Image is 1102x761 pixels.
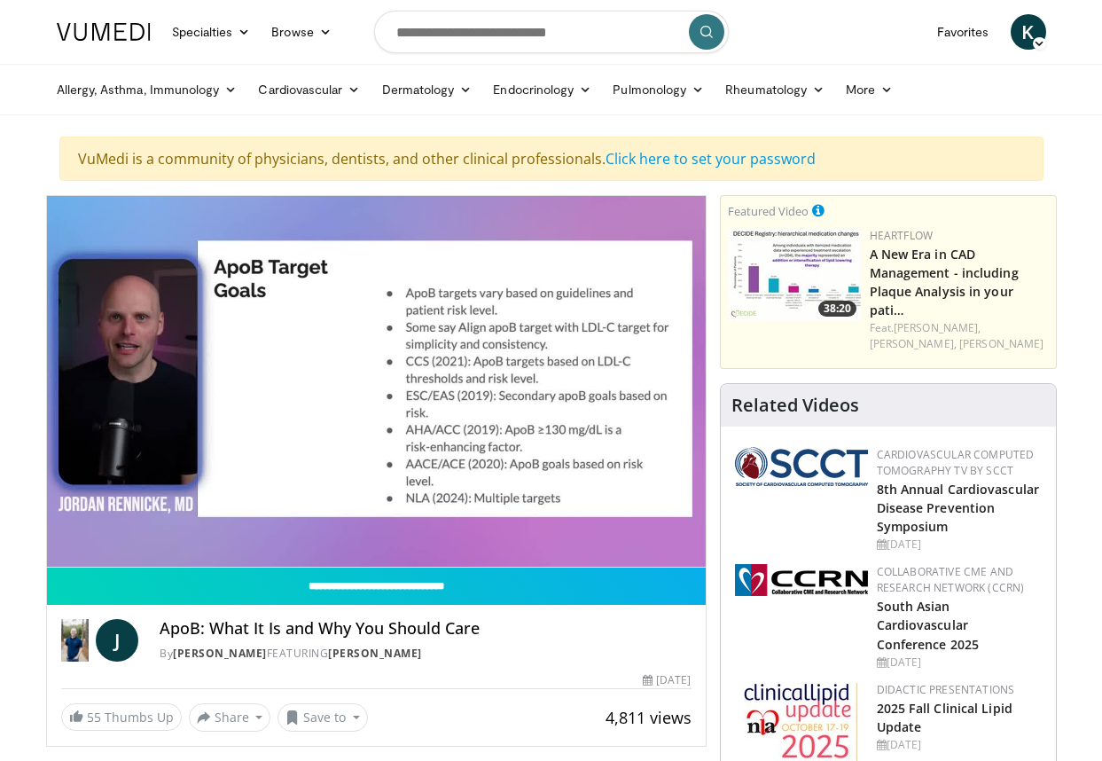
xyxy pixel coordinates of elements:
[959,336,1043,351] a: [PERSON_NAME]
[161,14,262,50] a: Specialties
[59,137,1043,181] div: VuMedi is a community of physicians, dentists, and other clinical professionals.
[261,14,342,50] a: Browse
[160,646,691,662] div: By FEATURING
[877,737,1042,753] div: [DATE]
[894,320,981,335] a: [PERSON_NAME],
[173,646,267,661] a: [PERSON_NAME]
[57,23,151,41] img: VuMedi Logo
[277,703,368,732] button: Save to
[482,72,602,107] a: Endocrinology
[835,72,903,107] a: More
[374,11,729,53] input: Search topics, interventions
[715,72,835,107] a: Rheumatology
[189,703,271,732] button: Share
[877,564,1025,595] a: Collaborative CME and Research Network (CCRN)
[160,619,691,639] h4: ApoB: What It Is and Why You Should Care
[877,447,1035,478] a: Cardiovascular Computed Tomography TV by SCCT
[877,537,1042,553] div: [DATE]
[877,481,1040,535] a: 8th Annual Cardiovascular Disease Prevention Symposium
[61,703,182,731] a: 55 Thumbs Up
[728,228,861,321] a: 38:20
[46,72,248,107] a: Allergy, Asthma, Immunology
[877,655,1042,671] div: [DATE]
[643,672,691,688] div: [DATE]
[96,619,138,662] a: J
[728,228,861,321] img: 738d0e2d-290f-4d89-8861-908fb8b721dc.150x105_q85_crop-smart_upscale.jpg
[602,72,715,107] a: Pulmonology
[1011,14,1046,50] a: K
[87,709,101,726] span: 55
[61,619,90,662] img: Dr. Jordan Rennicke
[728,203,809,219] small: Featured Video
[877,682,1042,698] div: Didactic Presentations
[870,320,1049,352] div: Feat.
[735,564,868,596] img: a04ee3ba-8487-4636-b0fb-5e8d268f3737.png.150x105_q85_autocrop_double_scale_upscale_version-0.2.png
[731,395,859,416] h4: Related Videos
[47,196,706,568] video-js: Video Player
[926,14,1000,50] a: Favorites
[735,447,868,486] img: 51a70120-4f25-49cc-93a4-67582377e75f.png.150x105_q85_autocrop_double_scale_upscale_version-0.2.png
[877,700,1012,735] a: 2025 Fall Clinical Lipid Update
[606,707,692,728] span: 4,811 views
[870,246,1019,318] a: A New Era in CAD Management - including Plaque Analysis in your pati…
[371,72,483,107] a: Dermatology
[818,301,856,317] span: 38:20
[606,149,816,169] a: Click here to set your password
[877,598,980,652] a: South Asian Cardiovascular Conference 2025
[328,646,422,661] a: [PERSON_NAME]
[247,72,371,107] a: Cardiovascular
[870,336,957,351] a: [PERSON_NAME],
[870,228,934,243] a: Heartflow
